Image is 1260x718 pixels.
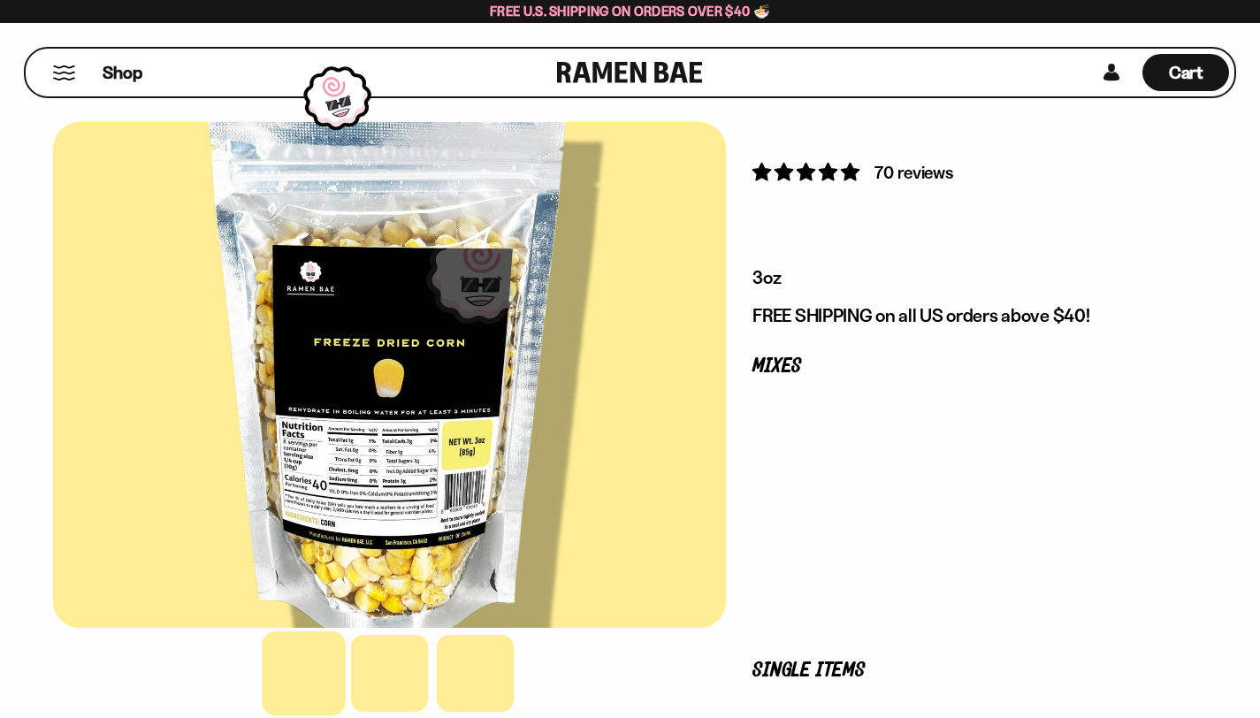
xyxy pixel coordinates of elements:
span: Free U.S. Shipping on Orders over $40 🍜 [490,3,770,19]
a: Cart [1142,49,1229,96]
span: Cart [1169,62,1203,83]
span: 4.90 stars [752,161,863,183]
p: Mixes [752,358,1180,375]
p: FREE SHIPPING on all US orders above $40! [752,304,1180,327]
a: Shop [103,54,142,91]
p: 3oz [752,266,1180,289]
button: Mobile Menu Trigger [52,65,76,80]
span: 70 reviews [874,162,952,183]
span: Shop [103,61,142,85]
p: Single Items [752,662,1180,679]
